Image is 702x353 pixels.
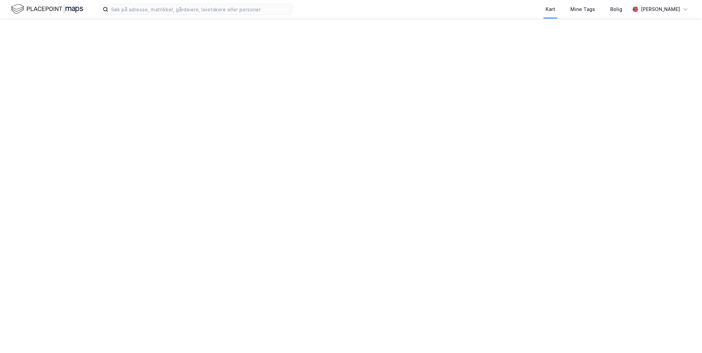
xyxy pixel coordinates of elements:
[610,5,622,13] div: Bolig
[641,5,680,13] div: [PERSON_NAME]
[11,3,83,15] img: logo.f888ab2527a4732fd821a326f86c7f29.svg
[546,5,555,13] div: Kart
[108,4,292,14] input: Søk på adresse, matrikkel, gårdeiere, leietakere eller personer
[570,5,595,13] div: Mine Tags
